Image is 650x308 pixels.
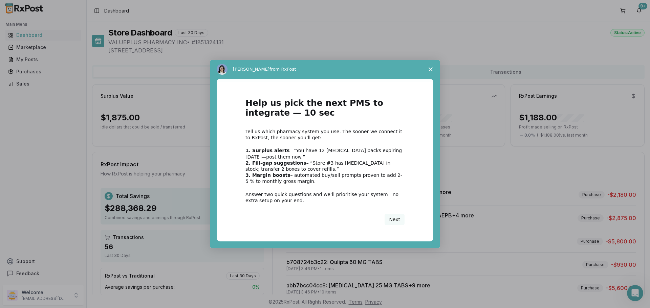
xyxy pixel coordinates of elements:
[245,160,405,172] div: – “Store #3 has [MEDICAL_DATA] in stock; transfer 2 boxes to cover refills.”
[245,147,405,160] div: – “You have 12 [MEDICAL_DATA] packs expiring [DATE]—post them now.”
[233,67,269,72] span: [PERSON_NAME]
[421,60,440,79] span: Close survey
[245,172,405,184] div: – automated buy/sell prompts proven to add 2-5 % to monthly gross margin.
[245,128,405,141] div: Tell us which pharmacy system you use. The sooner we connect it to RxPost, the sooner you’ll get:
[245,172,290,178] b: 3. Margin boosts
[245,191,405,204] div: Answer two quick questions and we’ll prioritise your system—no extra setup on your end.
[217,64,227,75] img: Profile image for Alice
[269,67,296,72] span: from RxPost
[385,214,405,225] button: Next
[245,148,290,153] b: 1. Surplus alerts
[245,160,306,166] b: 2. Fill-gap suggestions
[245,98,405,122] h1: Help us pick the next PMS to integrate — 10 sec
